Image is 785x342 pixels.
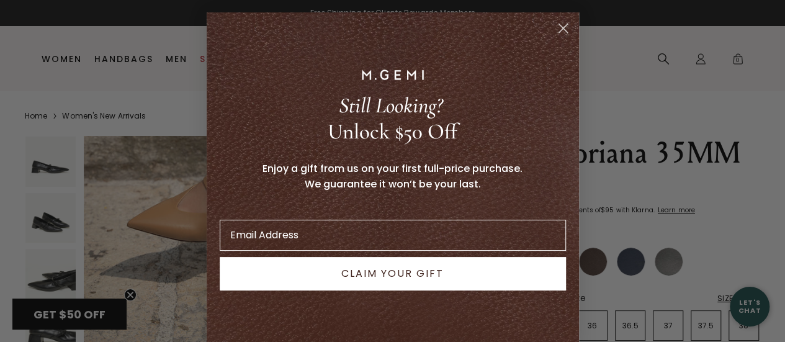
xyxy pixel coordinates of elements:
[220,257,566,290] button: CLAIM YOUR GIFT
[552,17,574,39] button: Close dialog
[328,119,457,145] span: Unlock $50 Off
[262,161,523,191] span: Enjoy a gift from us on your first full-price purchase. We guarantee it won’t be your last.
[339,92,442,119] span: Still Looking?
[220,220,566,251] input: Email Address
[362,70,424,79] img: M.GEMI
